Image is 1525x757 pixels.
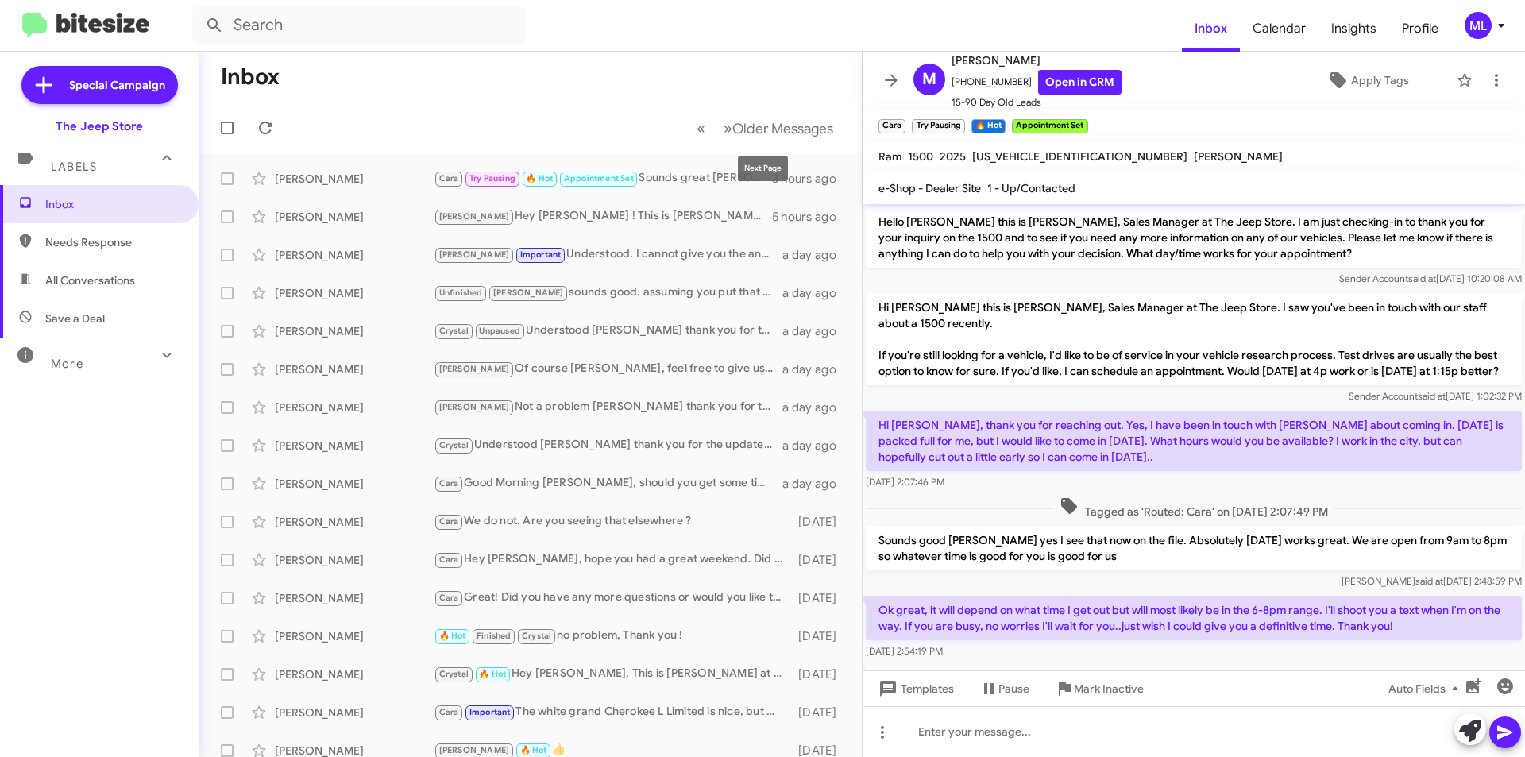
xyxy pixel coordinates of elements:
[275,323,434,339] div: [PERSON_NAME]
[275,590,434,606] div: [PERSON_NAME]
[790,666,849,682] div: [DATE]
[479,326,520,336] span: Unpaused
[439,211,510,222] span: [PERSON_NAME]
[967,674,1042,703] button: Pause
[714,112,843,145] button: Next
[782,400,849,415] div: a day ago
[732,120,833,137] span: Older Messages
[51,357,83,371] span: More
[439,249,510,260] span: [PERSON_NAME]
[275,514,434,530] div: [PERSON_NAME]
[45,311,105,326] span: Save a Deal
[724,118,732,138] span: »
[45,234,180,250] span: Needs Response
[51,160,97,174] span: Labels
[782,323,849,339] div: a day ago
[878,181,981,195] span: e-Shop - Dealer Site
[987,181,1075,195] span: 1 - Up/Contacted
[922,67,936,92] span: M
[782,285,849,301] div: a day ago
[439,478,459,489] span: Cara
[790,590,849,606] div: [DATE]
[434,284,782,302] div: sounds good. assuming you put that amount down you would be financing just under 88k but i will g...
[790,552,849,568] div: [DATE]
[439,554,459,565] span: Cara
[434,169,772,187] div: Sounds great [PERSON_NAME], Thank you very much and see you a little later.
[439,364,510,374] span: [PERSON_NAME]
[772,171,849,187] div: 3 hours ago
[1182,6,1240,52] a: Inbox
[469,707,511,717] span: Important
[522,631,551,641] span: Crystal
[1349,390,1522,402] span: Sender Account [DATE] 1:02:32 PM
[1342,575,1522,587] span: [PERSON_NAME] [DATE] 2:48:59 PM
[1074,674,1144,703] span: Mark Inactive
[434,627,790,645] div: no problem, Thank you !
[275,247,434,263] div: [PERSON_NAME]
[952,95,1122,110] span: 15-90 Day Old Leads
[221,64,280,90] h1: Inbox
[782,438,849,454] div: a day ago
[1388,674,1465,703] span: Auto Fields
[434,207,772,226] div: Hey [PERSON_NAME] ! This is [PERSON_NAME] lefthand sales manager at Seaview jeep in [GEOGRAPHIC_D...
[526,173,553,183] span: 🔥 Hot
[275,438,434,454] div: [PERSON_NAME]
[1451,12,1508,39] button: ML
[439,707,459,717] span: Cara
[1318,6,1389,52] a: Insights
[1042,674,1156,703] button: Mark Inactive
[1053,496,1334,519] span: Tagged as 'Routed: Cara' on [DATE] 2:07:49 PM
[782,476,849,492] div: a day ago
[875,674,954,703] span: Templates
[21,66,178,104] a: Special Campaign
[782,247,849,263] div: a day ago
[863,674,967,703] button: Templates
[275,666,434,682] div: [PERSON_NAME]
[1389,6,1451,52] a: Profile
[434,322,782,340] div: Understood [PERSON_NAME] thank you for the update. I will mark your record here and should anythi...
[866,645,943,657] span: [DATE] 2:54:19 PM
[434,436,782,454] div: Understood [PERSON_NAME] thank you for the update. we will change our records here. Have a great ...
[952,51,1122,70] span: [PERSON_NAME]
[439,173,459,183] span: Cara
[1415,575,1443,587] span: said at
[434,512,790,531] div: We do not. Are you seeing that elsewhere ?
[439,516,459,527] span: Cara
[1465,12,1492,39] div: ML
[866,596,1522,640] p: Ok great, it will depend on what time I get out but will most likely be in the 6-8pm range. I'll ...
[275,361,434,377] div: [PERSON_NAME]
[439,669,469,679] span: Crystal
[192,6,526,44] input: Search
[45,196,180,212] span: Inbox
[275,628,434,644] div: [PERSON_NAME]
[275,209,434,225] div: [PERSON_NAME]
[782,361,849,377] div: a day ago
[908,149,933,164] span: 1500
[1012,119,1087,133] small: Appointment Set
[772,209,849,225] div: 5 hours ago
[998,674,1029,703] span: Pause
[434,703,790,721] div: The white grand Cherokee L Limited is nice, but my wife does not like the cream color interior. I...
[790,705,849,720] div: [DATE]
[1194,149,1283,164] span: [PERSON_NAME]
[477,631,512,641] span: Finished
[439,631,466,641] span: 🔥 Hot
[1286,66,1449,95] button: Apply Tags
[866,411,1522,471] p: Hi [PERSON_NAME], thank you for reaching out. Yes, I have been in touch with [PERSON_NAME] about ...
[469,173,515,183] span: Try Pausing
[866,666,1522,710] p: Not a problem at all. when you have a better time [DATE] feel free to leave it here or with [PERS...
[878,149,901,164] span: Ram
[1376,674,1477,703] button: Auto Fields
[439,440,469,450] span: Crystal
[1339,272,1522,284] span: Sender Account [DATE] 10:20:08 AM
[878,119,905,133] small: Cara
[439,326,469,336] span: Crystal
[275,171,434,187] div: [PERSON_NAME]
[688,112,843,145] nav: Page navigation example
[697,118,705,138] span: «
[1240,6,1318,52] a: Calendar
[434,474,782,492] div: Good Morning [PERSON_NAME], should you get some time [DATE] we are open from 9am to 8pm. When you...
[439,593,459,603] span: Cara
